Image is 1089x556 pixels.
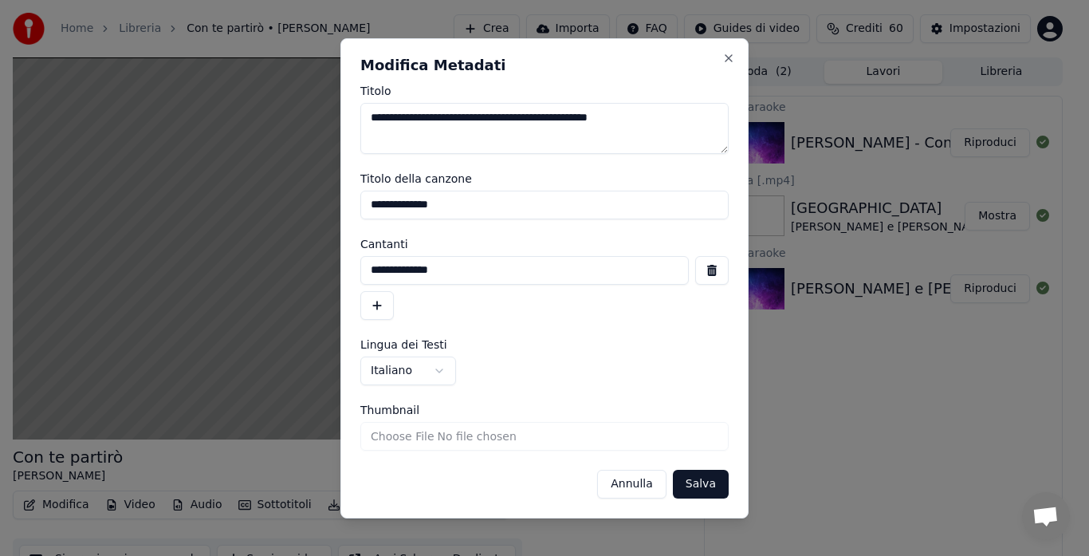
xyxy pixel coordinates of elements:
label: Titolo [360,85,729,97]
button: Salva [673,470,729,499]
span: Lingua dei Testi [360,339,447,350]
label: Cantanti [360,239,729,250]
span: Thumbnail [360,404,419,416]
label: Titolo della canzone [360,173,729,184]
button: Annulla [597,470,666,499]
h2: Modifica Metadati [360,58,729,73]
